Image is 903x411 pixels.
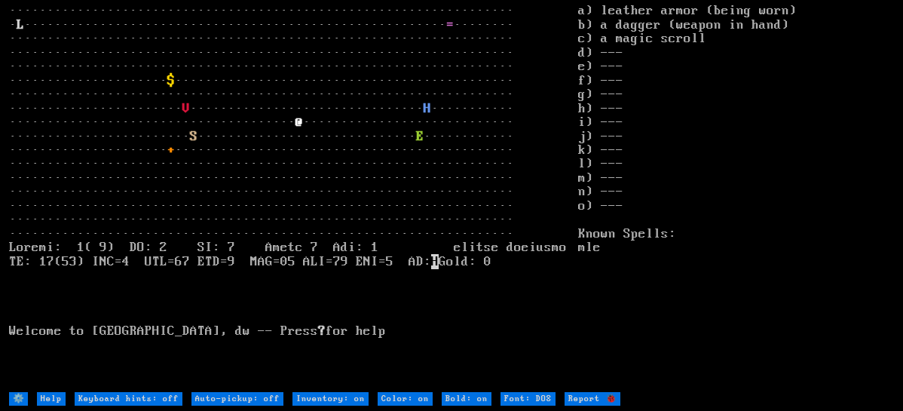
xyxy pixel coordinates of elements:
input: Keyboard hints: off [75,392,182,406]
stats: a) leather armor (being worn) b) a dagger (weapon in hand) c) a magic scroll d) --- e) --- f) ---... [578,4,894,390]
font: V [182,101,190,116]
input: Color: on [378,392,433,406]
font: @ [295,115,303,130]
b: ? [318,324,326,339]
font: S [190,129,197,144]
input: Bold: on [442,392,491,406]
font: L [17,17,24,32]
font: $ [167,73,175,88]
font: = [446,17,454,32]
input: Inventory: on [292,392,369,406]
input: Auto-pickup: off [191,392,283,406]
input: Report 🐞 [565,392,620,406]
larn: ··································································· · ···························... [9,4,578,390]
font: H [424,101,431,116]
font: E [416,129,424,144]
font: + [167,143,175,158]
input: Font: DOS [500,392,556,406]
mark: H [431,254,439,269]
input: ⚙️ [9,392,28,406]
input: Help [37,392,66,406]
